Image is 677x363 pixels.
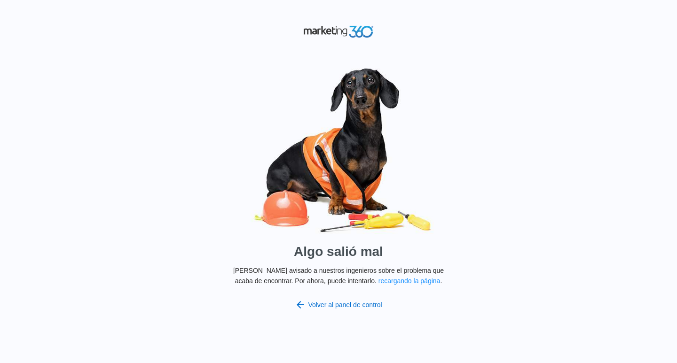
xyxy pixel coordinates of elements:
[233,267,444,285] font: [PERSON_NAME] avisado a nuestros ingenieros sobre el problema que acaba de encontrar. Por ahora, ...
[378,277,441,285] font: recargando la página
[294,244,383,259] font: Algo salió mal
[378,276,441,286] button: recargando la página
[197,62,480,238] img: Perro triste
[295,299,382,310] a: Volver al panel de control
[308,301,382,309] font: Volver al panel de control
[303,23,374,40] img: Logotipo de Marketing 360
[440,277,442,285] font: .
